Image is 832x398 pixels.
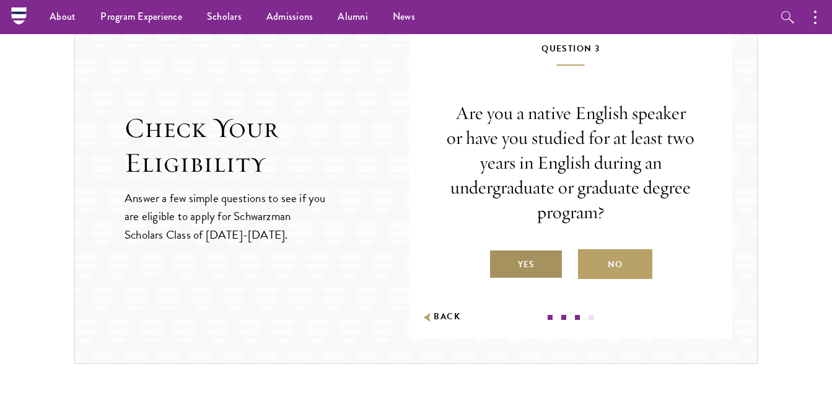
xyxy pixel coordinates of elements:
[446,41,695,66] h5: Question 3
[446,101,695,224] p: Are you a native English speaker or have you studied for at least two years in English during an ...
[125,111,409,180] h2: Check Your Eligibility
[421,311,460,324] button: Back
[489,249,563,279] label: Yes
[578,249,652,279] label: No
[125,189,327,243] p: Answer a few simple questions to see if you are eligible to apply for Schwarzman Scholars Class o...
